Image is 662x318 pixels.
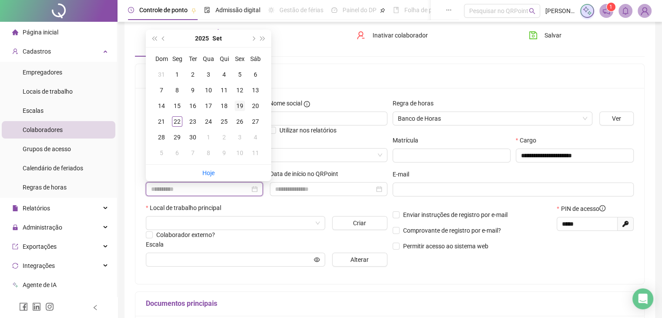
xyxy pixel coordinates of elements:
[154,82,169,98] td: 2025-09-07
[23,145,71,152] span: Grupos de acesso
[304,101,310,107] span: info-circle
[446,7,452,13] span: ellipsis
[607,3,615,11] sup: 1
[169,51,185,67] th: Seg
[212,30,222,47] button: month panel
[250,132,261,142] div: 4
[191,8,196,13] span: pushpin
[380,8,385,13] span: pushpin
[159,30,168,47] button: prev-year
[235,101,245,111] div: 19
[248,145,263,161] td: 2025-10-11
[185,67,201,82] td: 2025-09-02
[156,132,167,142] div: 28
[203,85,214,95] div: 10
[248,114,263,129] td: 2025-09-27
[232,114,248,129] td: 2025-09-26
[216,98,232,114] td: 2025-09-18
[154,129,169,145] td: 2025-09-28
[45,302,54,311] span: instagram
[213,28,222,37] span: arrow-left
[146,203,227,213] label: Local de trabalho principal
[23,48,51,55] span: Cadastros
[201,51,216,67] th: Qua
[172,85,182,95] div: 8
[529,8,535,14] span: search
[23,165,83,172] span: Calendário de feriados
[156,116,167,127] div: 21
[12,48,18,54] span: user-add
[602,7,610,15] span: notification
[201,129,216,145] td: 2025-10-01
[248,82,263,98] td: 2025-09-13
[23,126,63,133] span: Colaboradores
[314,257,320,263] span: eye
[23,107,44,114] span: Escalas
[216,145,232,161] td: 2025-10-09
[23,243,57,250] span: Exportações
[219,116,229,127] div: 25
[23,88,73,95] span: Locais de trabalho
[23,224,62,231] span: Administração
[172,69,182,80] div: 1
[219,132,229,142] div: 2
[154,114,169,129] td: 2025-09-21
[235,116,245,127] div: 26
[353,218,366,228] span: Criar
[188,69,198,80] div: 2
[268,7,274,13] span: sun
[216,82,232,98] td: 2025-09-11
[403,211,507,218] span: Enviar instruções de registro por e-mail
[516,135,542,145] label: Cargo
[332,253,387,267] button: Alterar
[270,169,344,179] label: Data de início no QRPoint
[350,255,369,264] span: Alterar
[169,67,185,82] td: 2025-09-01
[172,116,182,127] div: 22
[331,7,337,13] span: dashboard
[169,114,185,129] td: 2025-09-22
[12,29,18,35] span: home
[235,132,245,142] div: 3
[23,69,62,76] span: Empregadores
[12,263,18,269] span: sync
[154,98,169,114] td: 2025-09-14
[279,127,336,134] span: Utilizar nos relatórios
[544,30,561,40] span: Salvar
[202,169,215,176] a: Hoje
[232,51,248,67] th: Sex
[529,31,538,40] span: save
[139,7,188,14] span: Controle de ponto
[156,101,167,111] div: 14
[522,28,568,42] button: Salvar
[23,281,57,288] span: Agente de IA
[248,129,263,145] td: 2025-10-04
[393,169,415,179] label: E-mail
[195,30,209,47] button: year panel
[201,145,216,161] td: 2025-10-08
[172,101,182,111] div: 15
[185,114,201,129] td: 2025-09-23
[216,51,232,67] th: Qui
[350,28,434,42] button: Inativar colaborador
[235,148,245,158] div: 10
[235,69,245,80] div: 5
[269,98,302,108] span: Nome social
[169,129,185,145] td: 2025-09-29
[146,71,634,81] h5: Dados gerais
[156,69,167,80] div: 31
[248,30,258,47] button: next-year
[343,7,376,14] span: Painel do DP
[154,67,169,82] td: 2025-08-31
[279,7,323,14] span: Gestão de férias
[188,132,198,142] div: 30
[545,6,575,16] span: [PERSON_NAME]
[185,51,201,67] th: Ter
[185,98,201,114] td: 2025-09-16
[203,148,214,158] div: 8
[172,148,182,158] div: 6
[258,30,268,47] button: super-next-year
[561,204,605,213] span: PIN de acesso
[188,116,198,127] div: 23
[250,85,261,95] div: 13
